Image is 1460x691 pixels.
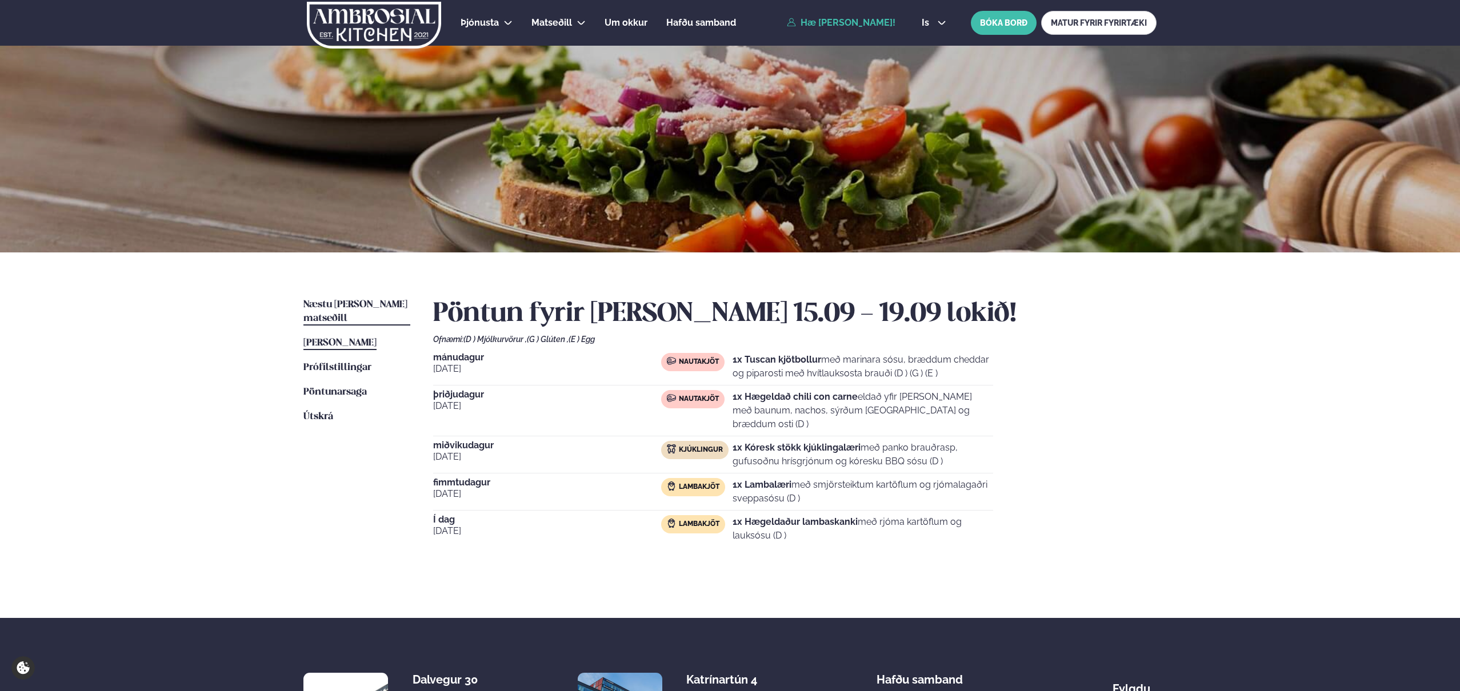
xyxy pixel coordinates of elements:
h2: Pöntun fyrir [PERSON_NAME] 15.09 - 19.09 lokið! [433,298,1157,330]
span: fimmtudagur [433,478,661,487]
strong: 1x Kóresk stökk kjúklingalæri [733,442,861,453]
button: is [913,18,955,27]
span: Pöntunarsaga [303,387,367,397]
span: Prófílstillingar [303,363,371,372]
p: með smjörsteiktum kartöflum og rjómalagaðri sveppasósu (D ) [733,478,993,505]
span: mánudagur [433,353,661,362]
p: með panko brauðrasp, gufusoðnu hrísgrjónum og kóresku BBQ sósu (D ) [733,441,993,468]
p: eldað yfir [PERSON_NAME] með baunum, nachos, sýrðum [GEOGRAPHIC_DATA] og bræddum osti (D ) [733,390,993,431]
img: Lamb.svg [667,481,676,491]
div: Dalvegur 30 [413,673,503,686]
span: Nautakjöt [679,395,719,404]
span: Nautakjöt [679,357,719,367]
img: beef.svg [667,393,676,403]
strong: 1x Hægeldaður lambaskanki [733,516,858,527]
button: BÓKA BORÐ [971,11,1037,35]
a: Pöntunarsaga [303,385,367,399]
a: Um okkur [605,16,647,30]
span: (D ) Mjólkurvörur , [463,335,527,344]
a: Matseðill [531,16,572,30]
img: chicken.svg [667,444,676,453]
span: [DATE] [433,524,661,538]
div: Katrínartún 4 [686,673,777,686]
span: Lambakjöt [679,520,719,529]
span: Um okkur [605,17,647,28]
p: með marinara sósu, bræddum cheddar og piparosti með hvítlauksosta brauði (D ) (G ) (E ) [733,353,993,380]
strong: 1x Lambalæri [733,479,791,490]
a: Hæ [PERSON_NAME]! [787,18,895,28]
div: Ofnæmi: [433,335,1157,344]
strong: 1x Hægeldað chili con carne [733,391,858,402]
span: Þjónusta [461,17,499,28]
span: Næstu [PERSON_NAME] matseðill [303,300,407,323]
a: Hafðu samband [666,16,736,30]
p: með rjóma kartöflum og lauksósu (D ) [733,515,993,543]
span: Matseðill [531,17,572,28]
span: [DATE] [433,450,661,464]
span: Kjúklingur [679,445,723,455]
span: Hafðu samband [666,17,736,28]
span: Í dag [433,515,661,524]
span: (G ) Glúten , [527,335,569,344]
a: Næstu [PERSON_NAME] matseðill [303,298,410,326]
span: [DATE] [433,399,661,413]
span: Hafðu samband [877,664,963,686]
strong: 1x Tuscan kjötbollur [733,354,821,365]
img: beef.svg [667,356,676,365]
span: (E ) Egg [569,335,595,344]
a: [PERSON_NAME] [303,336,377,350]
span: miðvikudagur [433,441,661,450]
span: Lambakjöt [679,483,719,492]
span: Útskrá [303,412,333,421]
a: Cookie settings [11,656,35,680]
img: logo [306,2,442,49]
a: Útskrá [303,410,333,424]
a: Prófílstillingar [303,361,371,375]
span: is [922,18,933,27]
a: MATUR FYRIR FYRIRTÆKI [1041,11,1157,35]
span: [DATE] [433,362,661,376]
span: [DATE] [433,487,661,501]
span: þriðjudagur [433,390,661,399]
span: [PERSON_NAME] [303,338,377,348]
img: Lamb.svg [667,519,676,528]
a: Þjónusta [461,16,499,30]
